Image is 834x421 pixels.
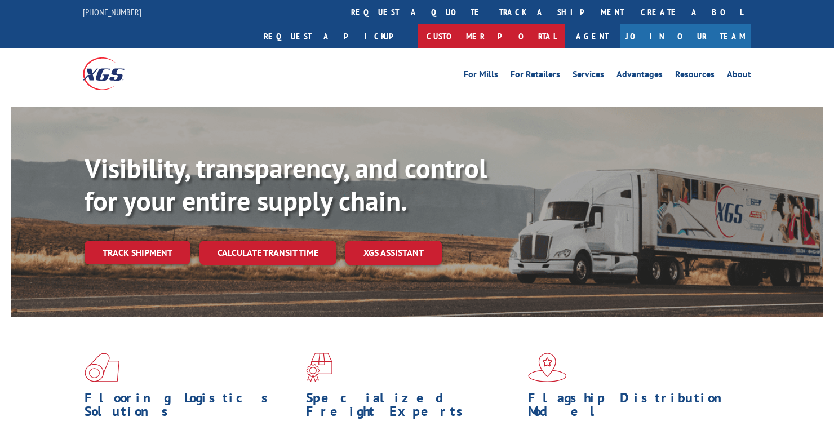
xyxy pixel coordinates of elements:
a: Calculate transit time [199,241,336,265]
img: xgs-icon-flagship-distribution-model-red [528,353,567,382]
a: Request a pickup [255,24,418,48]
a: Customer Portal [418,24,565,48]
b: Visibility, transparency, and control for your entire supply chain. [85,150,487,218]
a: Resources [675,70,715,82]
a: Agent [565,24,620,48]
a: For Retailers [511,70,560,82]
a: XGS ASSISTANT [345,241,442,265]
a: For Mills [464,70,498,82]
a: Join Our Team [620,24,751,48]
a: Services [573,70,604,82]
a: About [727,70,751,82]
a: Advantages [616,70,663,82]
a: [PHONE_NUMBER] [83,6,141,17]
a: Track shipment [85,241,190,264]
img: xgs-icon-focused-on-flooring-red [306,353,332,382]
img: xgs-icon-total-supply-chain-intelligence-red [85,353,119,382]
